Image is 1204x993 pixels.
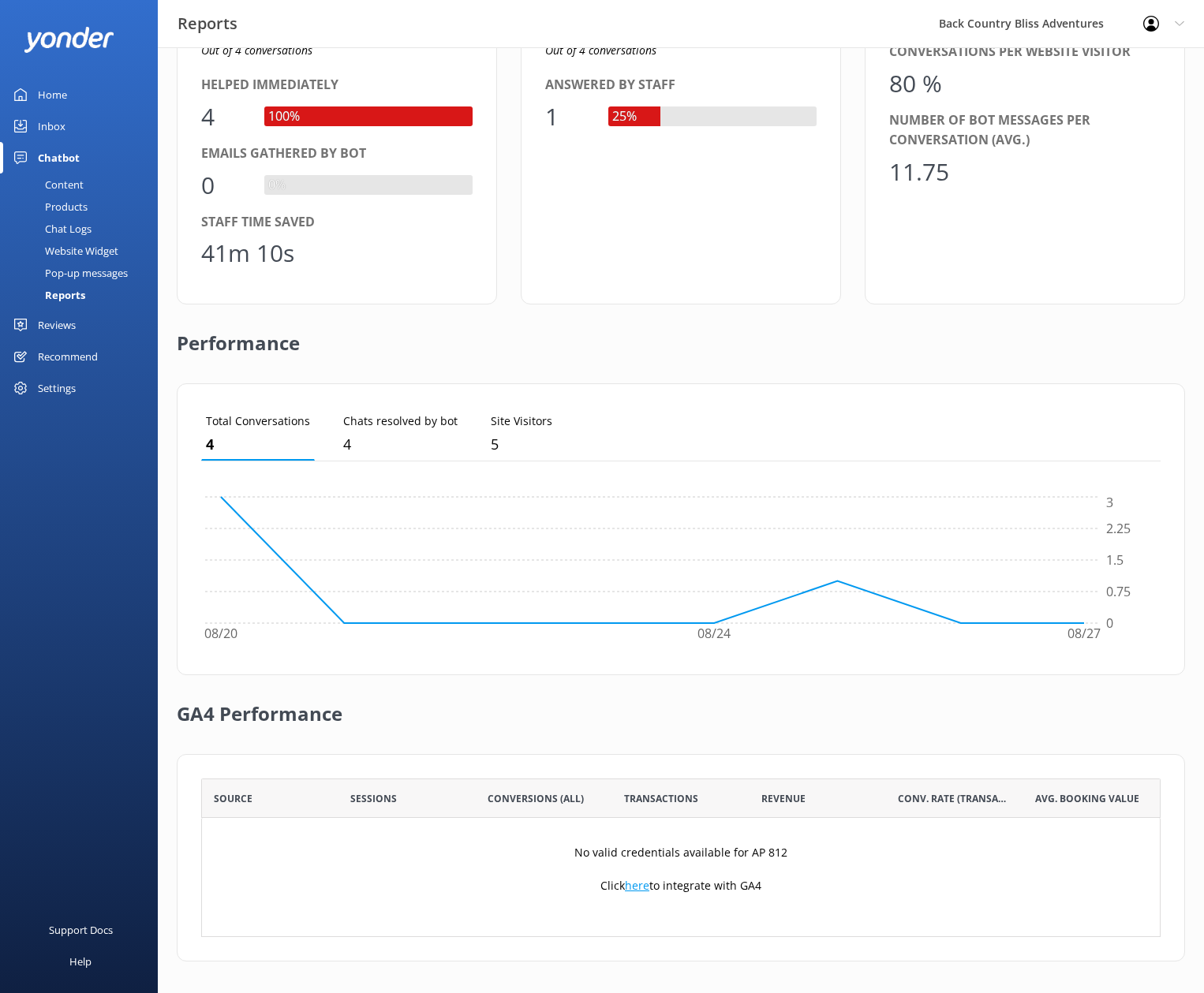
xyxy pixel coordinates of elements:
[69,946,92,977] div: Help
[9,196,158,218] a: Products
[201,98,249,136] div: 4
[1068,625,1101,643] tspan: 08/27
[201,75,473,95] div: Helped immediately
[889,110,1161,151] div: Number of bot messages per conversation (avg.)
[9,174,84,196] div: Content
[201,234,294,272] div: 41m 10s
[600,877,761,894] p: Click to integrate with GA4
[889,153,949,191] div: 11.75
[206,433,310,456] p: 4
[9,196,88,218] div: Products
[38,341,98,372] div: Recommend
[9,262,158,284] a: Pop-up messages
[9,240,158,262] a: Website Widget
[201,818,1161,936] div: grid
[177,675,342,738] h2: GA4 Performance
[545,43,656,58] i: Out of 4 conversations
[574,844,787,861] p: No valid credentials available for AP 812
[214,791,252,806] span: Source
[9,240,118,262] div: Website Widget
[545,98,593,136] div: 1
[889,42,1161,62] div: Conversations per website visitor
[177,304,300,368] h2: Performance
[1106,614,1113,632] tspan: 0
[761,791,806,806] span: Revenue
[9,218,158,240] a: Chat Logs
[24,27,114,53] img: yonder-white-logo.png
[697,625,731,643] tspan: 08/24
[201,43,312,58] i: Out of 4 conversations
[1035,791,1139,806] span: Avg. Booking Value
[9,262,128,284] div: Pop-up messages
[625,878,649,893] a: here
[343,433,458,456] p: 4
[49,914,113,946] div: Support Docs
[343,413,458,430] p: Chats resolved by bot
[206,413,310,430] p: Total Conversations
[264,175,290,196] div: 0%
[264,106,304,127] div: 100%
[38,110,65,142] div: Inbox
[608,106,641,127] div: 25%
[9,174,158,196] a: Content
[201,166,249,204] div: 0
[38,79,67,110] div: Home
[1106,583,1131,600] tspan: 0.75
[9,218,92,240] div: Chat Logs
[898,791,1011,806] span: Conv. Rate (Transactions)
[204,625,237,643] tspan: 08/20
[488,791,584,806] span: Conversions (All)
[1106,551,1124,569] tspan: 1.5
[889,65,942,103] div: 80 %
[624,791,698,806] span: Transactions
[38,309,76,341] div: Reviews
[545,75,817,95] div: Answered by staff
[491,433,552,456] p: 5
[350,791,397,806] span: Sessions
[201,212,473,233] div: Staff time saved
[9,284,85,306] div: Reports
[38,142,80,174] div: Chatbot
[178,11,237,36] h3: Reports
[9,284,158,306] a: Reports
[201,144,473,164] div: Emails gathered by bot
[491,413,552,430] p: Site Visitors
[1106,520,1131,537] tspan: 2.25
[38,372,76,404] div: Settings
[1106,495,1113,512] tspan: 3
